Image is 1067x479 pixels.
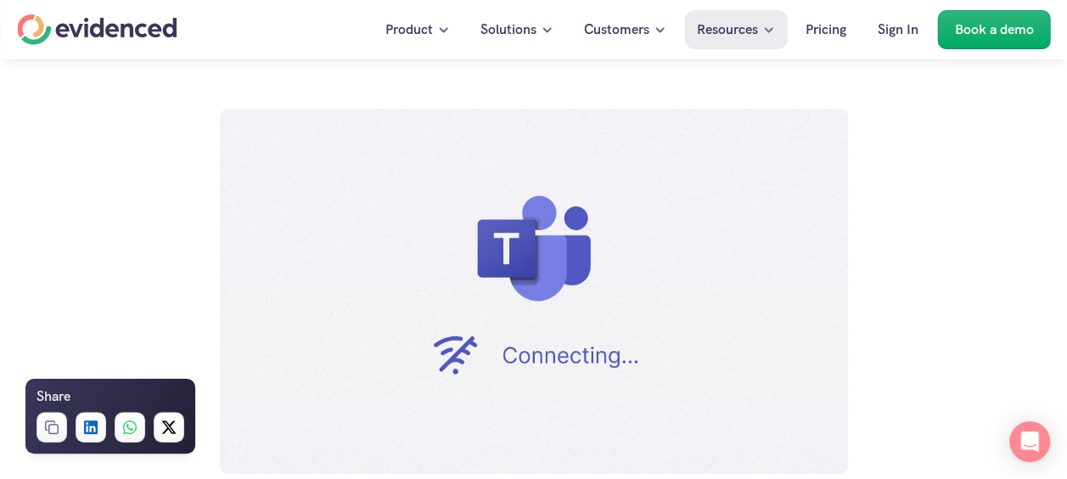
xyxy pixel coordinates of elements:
p: Sign In [878,19,918,41]
p: Pricing [806,19,846,41]
p: Customers [584,19,649,41]
div: Open Intercom Messenger [1009,421,1050,462]
p: Solutions [480,19,536,41]
h6: Share [37,386,70,408]
img: Teams issues [220,109,848,474]
a: Home [17,14,177,45]
p: Product [385,19,433,41]
a: Pricing [793,10,859,49]
a: Sign In [865,10,931,49]
p: Resources [697,19,758,41]
a: Book a demo [937,10,1050,49]
p: Book a demo [954,19,1033,41]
